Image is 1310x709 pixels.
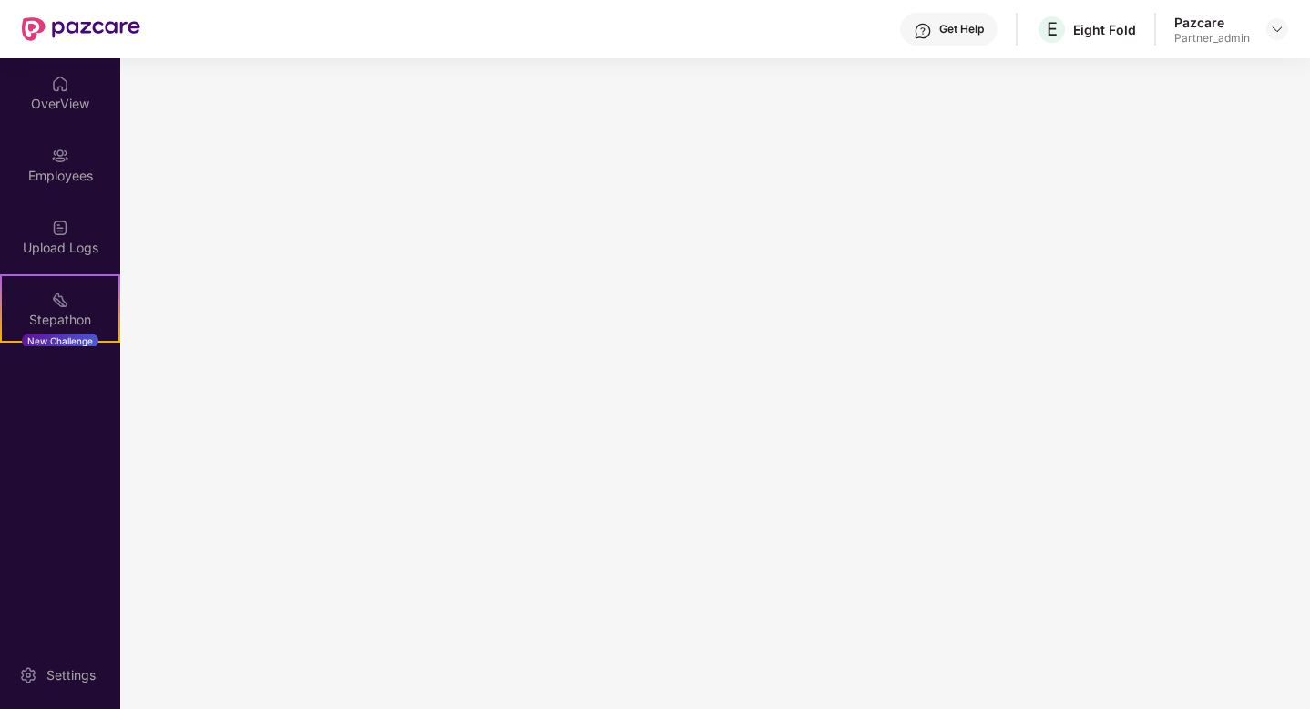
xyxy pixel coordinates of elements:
[914,22,932,40] img: svg+xml;base64,PHN2ZyBpZD0iSGVscC0zMngzMiIgeG1sbnM9Imh0dHA6Ly93d3cudzMub3JnLzIwMDAvc3ZnIiB3aWR0aD...
[2,311,118,329] div: Stepathon
[1270,22,1284,36] img: svg+xml;base64,PHN2ZyBpZD0iRHJvcGRvd24tMzJ4MzIiIHhtbG5zPSJodHRwOi8vd3d3LnczLm9yZy8yMDAwL3N2ZyIgd2...
[22,334,98,348] div: New Challenge
[51,219,69,237] img: svg+xml;base64,PHN2ZyBpZD0iVXBsb2FkX0xvZ3MiIGRhdGEtbmFtZT0iVXBsb2FkIExvZ3MiIHhtbG5zPSJodHRwOi8vd3...
[51,75,69,93] img: svg+xml;base64,PHN2ZyBpZD0iSG9tZSIgeG1sbnM9Imh0dHA6Ly93d3cudzMub3JnLzIwMDAvc3ZnIiB3aWR0aD0iMjAiIG...
[1174,31,1250,46] div: Partner_admin
[939,22,984,36] div: Get Help
[1073,21,1136,38] div: Eight Fold
[1174,14,1250,31] div: Pazcare
[1047,18,1058,40] span: E
[22,17,140,41] img: New Pazcare Logo
[41,666,101,684] div: Settings
[51,147,69,165] img: svg+xml;base64,PHN2ZyBpZD0iRW1wbG95ZWVzIiB4bWxucz0iaHR0cDovL3d3dy53My5vcmcvMjAwMC9zdmciIHdpZHRoPS...
[19,666,37,684] img: svg+xml;base64,PHN2ZyBpZD0iU2V0dGluZy0yMHgyMCIgeG1sbnM9Imh0dHA6Ly93d3cudzMub3JnLzIwMDAvc3ZnIiB3aW...
[51,291,69,309] img: svg+xml;base64,PHN2ZyB4bWxucz0iaHR0cDovL3d3dy53My5vcmcvMjAwMC9zdmciIHdpZHRoPSIyMSIgaGVpZ2h0PSIyMC...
